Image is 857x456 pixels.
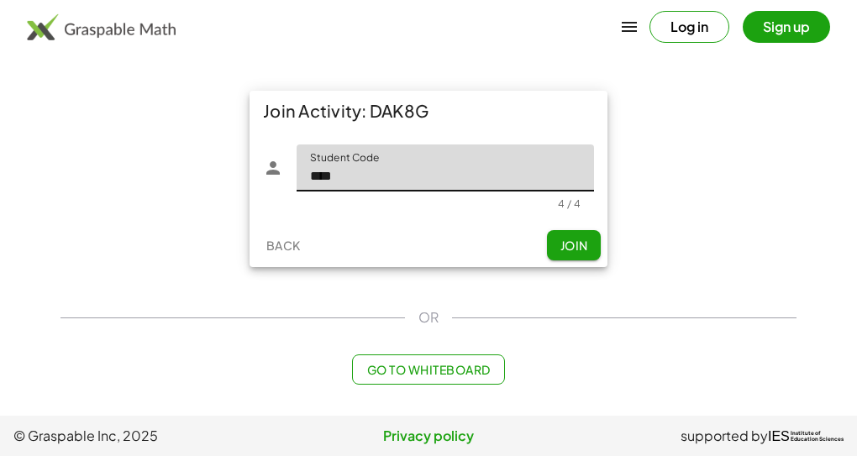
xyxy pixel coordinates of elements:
div: 4 / 4 [558,197,581,210]
span: OR [418,307,439,328]
button: Join [547,230,601,260]
div: Join Activity: DAK8G [250,91,607,131]
span: supported by [681,426,768,446]
span: Institute of Education Sciences [791,431,844,443]
span: Back [266,238,300,253]
a: IESInstitute ofEducation Sciences [768,426,844,446]
button: Sign up [743,11,830,43]
span: © Graspable Inc, 2025 [13,426,290,446]
span: Go to Whiteboard [366,362,490,377]
span: IES [768,428,790,444]
a: Privacy policy [290,426,566,446]
button: Back [256,230,310,260]
span: Join [560,238,587,253]
button: Log in [649,11,729,43]
button: Go to Whiteboard [352,354,504,385]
